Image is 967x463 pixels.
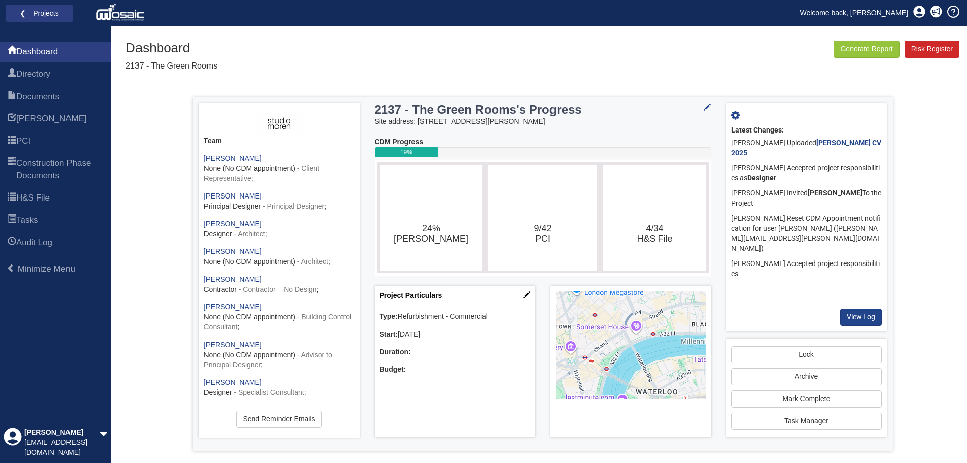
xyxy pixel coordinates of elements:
a: Project Particulars [380,291,442,299]
div: ; [204,154,355,184]
a: [PERSON_NAME] [204,378,262,386]
div: 19% [375,147,439,157]
div: ; [204,340,355,370]
span: Directory [8,69,16,81]
span: Audit Log [16,237,52,249]
div: [PERSON_NAME] Accepted project responsibilities [731,256,882,282]
a: Welcome back, [PERSON_NAME] [793,5,916,20]
b: [PERSON_NAME] [808,189,862,197]
span: - Advisor to Principal Designer [204,351,332,369]
p: 2137 - The Green Rooms [126,60,217,72]
div: Profile [4,428,22,458]
text: 4/34 [637,223,673,244]
a: [PERSON_NAME] [204,275,262,283]
div: ; [204,406,355,426]
span: - Architect [234,230,265,238]
tspan: H&S File [637,234,673,244]
span: HARI [8,113,16,125]
div: Project Location [550,286,711,437]
div: [PERSON_NAME] Reset CDM Appointment notification for user [PERSON_NAME] ([PERSON_NAME][EMAIL_ADDR... [731,211,882,256]
img: ASH3fIiKEy5lAAAAAElFTkSuQmCC [249,113,309,134]
a: Mark Complete [731,390,882,408]
b: Start: [380,330,398,338]
span: Principal Designer [204,202,261,210]
div: ; [204,302,355,333]
button: Archive [731,368,882,385]
div: [DATE] [380,329,530,340]
a: [PERSON_NAME] [204,220,262,228]
svg: 4/34​H&S File [606,167,703,268]
span: Contractor [204,285,237,293]
b: Duration: [380,348,411,356]
div: Site address: [STREET_ADDRESS][PERSON_NAME] [375,117,711,127]
span: Dashboard [16,46,58,58]
svg: 9/42​PCI [491,167,595,268]
span: Designer [204,230,232,238]
text: 9/42 [534,223,551,244]
a: ❮ Projects [12,7,66,20]
button: Generate Report [834,41,899,58]
div: Team [204,136,355,146]
span: - Principal Designer [263,202,324,210]
span: Designer [204,388,232,396]
div: ; [204,247,355,267]
span: Construction Phase Documents [8,158,16,182]
img: logo_white.png [96,3,147,23]
a: [PERSON_NAME] CV 2025 [731,139,881,157]
h1: Dashboard [126,41,217,55]
div: Refurbishment - Commercial [380,312,530,322]
b: Designer [747,174,776,182]
tspan: [PERSON_NAME] [393,234,468,244]
a: View Log [840,309,882,326]
a: [PERSON_NAME] [204,192,262,200]
a: [PERSON_NAME] [204,154,262,162]
span: - Contractor – No Design [239,285,317,293]
div: ; [204,275,355,295]
span: Tasks [8,215,16,227]
div: [PERSON_NAME] [24,428,100,438]
div: [PERSON_NAME] Uploaded [731,136,882,161]
div: ; [204,191,355,212]
span: Construction Phase Documents [16,157,103,182]
h3: 2137 - The Green Rooms's Progress [375,103,653,116]
span: Dashboard [8,46,16,58]
a: [PERSON_NAME] [204,247,262,255]
a: [PERSON_NAME] [204,341,262,349]
svg: 24%​HARI [382,167,479,268]
span: H&S File [8,192,16,205]
a: Lock [731,346,882,363]
span: Tasks [16,214,38,226]
span: Minimize Menu [18,264,75,274]
div: [EMAIL_ADDRESS][DOMAIN_NAME] [24,438,100,458]
a: [PERSON_NAME] [204,303,262,311]
span: None (No CDM appointment) [204,351,295,359]
span: Audit Log [8,237,16,249]
div: Latest Changes: [731,125,882,136]
div: ; [204,378,355,398]
span: None (No CDM appointment) [204,257,295,266]
div: [PERSON_NAME] Invited To the Project [731,186,882,211]
div: ; [204,219,355,239]
a: Task Manager [731,413,882,430]
span: None (No CDM appointment) [204,164,295,172]
span: Minimize Menu [7,264,15,273]
b: Type: [380,312,398,320]
span: H&S File [16,192,50,204]
span: HARI [16,113,87,125]
span: - Specialist Consultant [234,388,304,396]
span: - Architect [297,257,328,266]
div: [PERSON_NAME] Accepted project responsibilities as [731,161,882,186]
span: Directory [16,68,50,80]
b: Budget: [380,365,406,373]
a: Send Reminder Emails [236,411,321,428]
span: Documents [16,91,59,103]
span: Documents [8,91,16,103]
text: 24% [393,223,468,244]
span: None (No CDM appointment) [204,313,295,321]
div: CDM Progress [375,137,711,147]
span: PCI [16,135,30,147]
a: Risk Register [905,41,959,58]
tspan: PCI [535,234,550,244]
span: PCI [8,136,16,148]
